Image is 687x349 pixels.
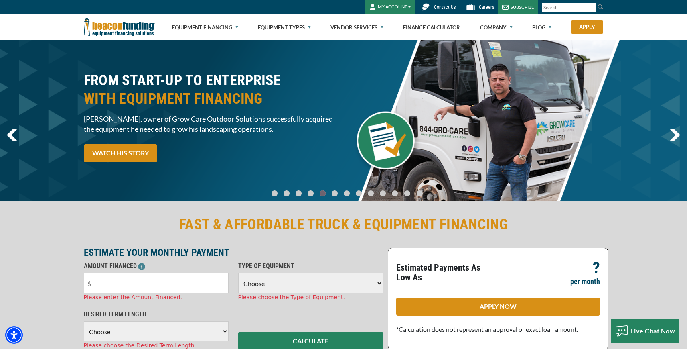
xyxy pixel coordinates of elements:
img: Beacon Funding Corporation logo [84,14,155,40]
a: Go To Slide 4 [318,190,327,197]
a: Company [480,14,513,40]
a: Finance Calculator [403,14,460,40]
a: next [669,129,680,141]
span: WITH EQUIPMENT FINANCING [84,90,339,108]
a: Go To Slide 5 [330,190,339,197]
a: Go To Slide 11 [402,190,412,197]
a: Blog [532,14,551,40]
p: AMOUNT FINANCED [84,261,229,271]
p: DESIRED TERM LENGTH [84,310,229,319]
a: WATCH HIS STORY [84,144,157,162]
a: Go To Slide 12 [415,190,425,197]
img: Left Navigator [7,129,18,141]
span: Contact Us [434,4,456,10]
a: Go To Slide 2 [294,190,303,197]
a: Go To Slide 9 [378,190,387,197]
button: Live Chat Now [611,319,679,343]
a: Go To Slide 10 [390,190,400,197]
input: $ [84,273,229,293]
p: ESTIMATE YOUR MONTHLY PAYMENT [84,248,383,257]
div: Accessibility Menu [5,326,23,344]
a: Go To Slide 8 [366,190,375,197]
span: Live Chat Now [631,327,675,335]
p: Estimated Payments As Low As [396,263,493,282]
a: Go To Slide 6 [342,190,351,197]
div: Please choose the Type of Equipment. [238,293,383,302]
a: Go To Slide 3 [306,190,315,197]
img: Right Navigator [669,129,680,141]
a: Go To Slide 7 [354,190,363,197]
h2: FROM START-UP TO ENTERPRISE [84,71,339,108]
p: TYPE OF EQUIPMENT [238,261,383,271]
div: Please enter the Amount Financed. [84,293,229,302]
a: previous [7,129,18,141]
a: Go To Slide 0 [270,190,279,197]
span: [PERSON_NAME], owner of Grow Care Outdoor Solutions successfully acquired the equipment he needed... [84,114,339,134]
span: Careers [479,4,494,10]
input: Search [542,3,596,12]
a: Clear search text [588,4,594,11]
p: ? [593,263,600,273]
img: Search [597,4,604,10]
a: Apply [571,20,603,34]
a: Vendor Services [330,14,383,40]
p: per month [570,277,600,286]
h2: FAST & AFFORDABLE TRUCK & EQUIPMENT FINANCING [84,215,604,234]
a: APPLY NOW [396,298,600,316]
a: Equipment Financing [172,14,238,40]
a: Go To Slide 1 [282,190,291,197]
a: Equipment Types [258,14,311,40]
span: *Calculation does not represent an approval or exact loan amount. [396,325,578,333]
